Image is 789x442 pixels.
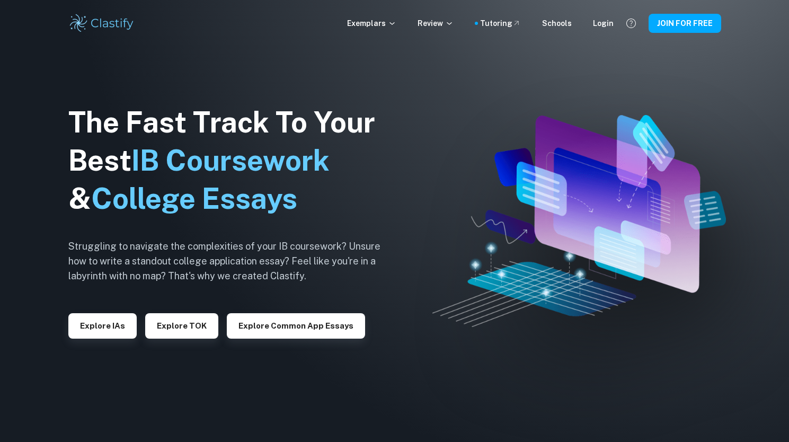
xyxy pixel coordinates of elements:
img: Clastify logo [68,13,136,34]
span: College Essays [91,182,297,215]
button: JOIN FOR FREE [649,14,721,33]
span: IB Coursework [131,144,330,177]
a: Explore IAs [68,320,137,330]
a: Schools [542,17,572,29]
p: Exemplars [347,17,396,29]
a: Login [593,17,614,29]
button: Explore TOK [145,313,218,339]
a: Tutoring [480,17,521,29]
h6: Struggling to navigate the complexities of your IB coursework? Unsure how to write a standout col... [68,239,397,284]
a: Explore TOK [145,320,218,330]
button: Explore Common App essays [227,313,365,339]
button: Help and Feedback [622,14,640,32]
a: Explore Common App essays [227,320,365,330]
p: Review [418,17,454,29]
h1: The Fast Track To Your Best & [68,103,397,218]
img: Clastify hero [432,115,726,327]
button: Explore IAs [68,313,137,339]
